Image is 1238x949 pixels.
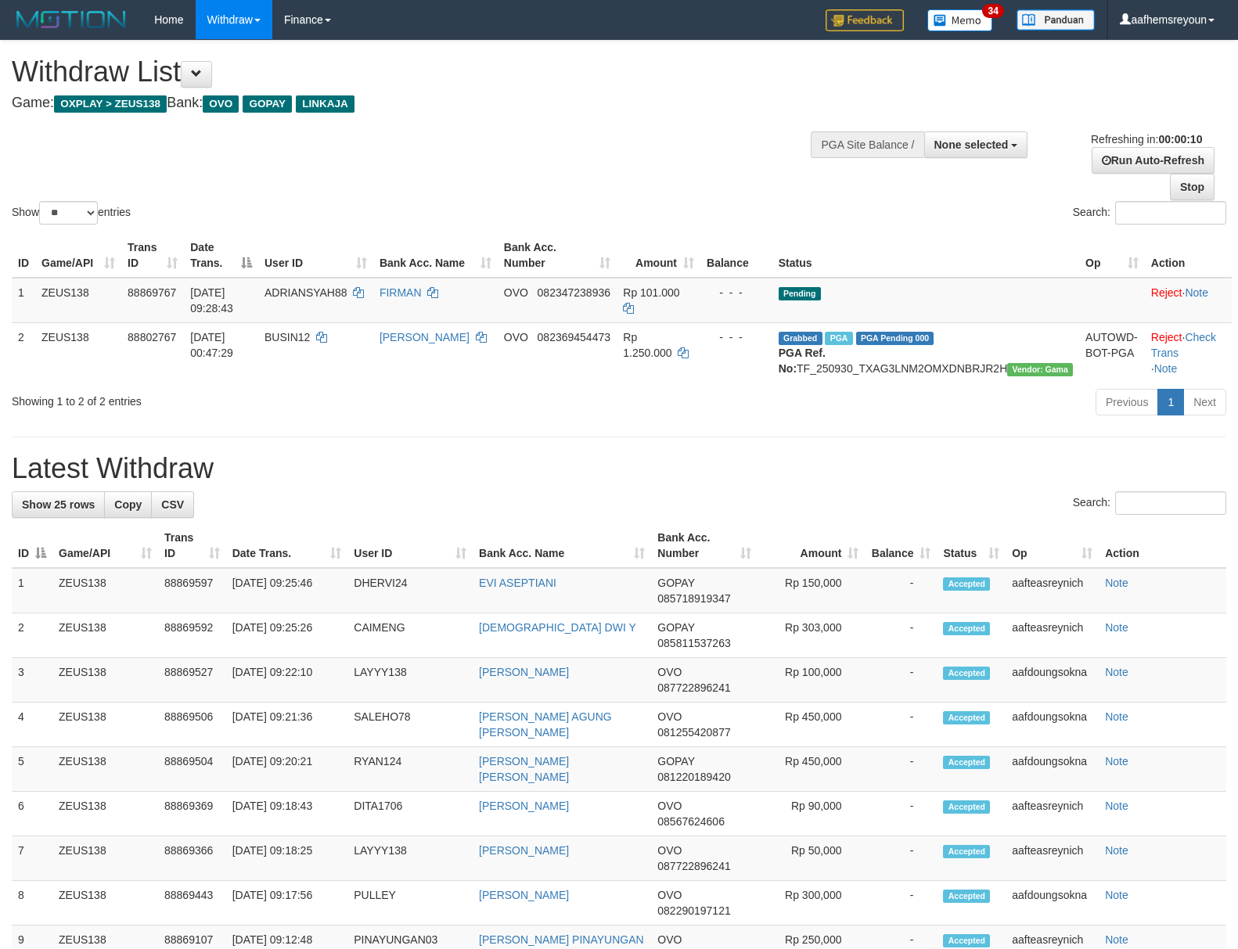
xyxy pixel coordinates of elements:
td: DHERVI24 [347,568,473,613]
span: OVO [657,889,682,901]
a: Reject [1151,286,1182,299]
input: Search: [1115,491,1226,515]
span: GOPAY [243,95,292,113]
th: Action [1145,233,1232,278]
th: ID [12,233,35,278]
td: LAYYY138 [347,836,473,881]
strong: 00:00:10 [1158,133,1202,146]
span: GOPAY [657,621,694,634]
b: PGA Ref. No: [779,347,826,375]
td: 7 [12,836,52,881]
th: Date Trans.: activate to sort column descending [184,233,258,278]
span: GOPAY [657,755,694,767]
td: 2 [12,613,52,658]
td: - [865,747,937,792]
a: Note [1185,286,1208,299]
a: Next [1183,389,1226,415]
td: SALEHO78 [347,703,473,747]
td: aafteasreynich [1006,792,1099,836]
label: Search: [1073,491,1226,515]
td: aafdoungsokna [1006,703,1099,747]
span: [DATE] 00:47:29 [190,331,233,359]
span: Copy 085811537263 to clipboard [657,637,730,649]
td: AUTOWD-BOT-PGA [1079,322,1145,383]
span: Accepted [943,800,990,814]
div: - - - [707,285,766,300]
a: Reject [1151,331,1182,343]
span: Accepted [943,890,990,903]
td: 88869504 [158,747,226,792]
span: Pending [779,287,821,300]
td: PULLEY [347,881,473,926]
span: Copy 085718919347 to clipboard [657,592,730,605]
td: RYAN124 [347,747,473,792]
span: Refreshing in: [1091,133,1202,146]
span: Accepted [943,845,990,858]
span: OVO [504,286,528,299]
a: Check Trans [1151,331,1216,359]
th: ID: activate to sort column descending [12,523,52,568]
span: Accepted [943,934,990,947]
td: CAIMENG [347,613,473,658]
th: Status: activate to sort column ascending [937,523,1006,568]
a: FIRMAN [380,286,422,299]
span: Accepted [943,711,990,724]
span: Accepted [943,577,990,591]
td: ZEUS138 [35,278,121,323]
td: aafdoungsokna [1006,881,1099,926]
img: panduan.png [1017,9,1095,31]
span: GOPAY [657,577,694,589]
span: Rp 101.000 [623,286,679,299]
th: Op: activate to sort column ascending [1006,523,1099,568]
button: None selected [924,131,1028,158]
img: Feedback.jpg [826,9,904,31]
td: ZEUS138 [52,703,158,747]
td: - [865,568,937,613]
td: Rp 100,000 [758,658,865,703]
td: Rp 150,000 [758,568,865,613]
span: 88869767 [128,286,176,299]
div: Showing 1 to 2 of 2 entries [12,387,504,409]
input: Search: [1115,201,1226,225]
span: Copy [114,498,142,511]
th: Op: activate to sort column ascending [1079,233,1145,278]
td: 2 [12,322,35,383]
td: [DATE] 09:25:26 [226,613,348,658]
span: OVO [657,800,682,812]
a: CSV [151,491,194,518]
span: Copy 082369454473 to clipboard [538,331,610,343]
span: LINKAJA [296,95,354,113]
a: Note [1105,755,1128,767]
a: Note [1105,710,1128,723]
td: · · [1145,322,1232,383]
span: Copy 08567624606 to clipboard [657,815,725,828]
span: Accepted [943,756,990,769]
span: Copy 082290197121 to clipboard [657,904,730,917]
td: Rp 300,000 [758,881,865,926]
a: Show 25 rows [12,491,105,518]
span: Accepted [943,622,990,635]
td: aafdoungsokna [1006,747,1099,792]
td: · [1145,278,1232,323]
td: [DATE] 09:17:56 [226,881,348,926]
div: PGA Site Balance / [811,131,923,158]
td: aafteasreynich [1006,613,1099,658]
span: Copy 082347238936 to clipboard [538,286,610,299]
td: ZEUS138 [52,881,158,926]
a: [PERSON_NAME] PINAYUNGAN [479,933,644,946]
a: Note [1105,621,1128,634]
a: [PERSON_NAME] [479,666,569,678]
td: ZEUS138 [52,792,158,836]
td: ZEUS138 [35,322,121,383]
td: ZEUS138 [52,836,158,881]
td: ZEUS138 [52,658,158,703]
a: EVI ASEPTIANI [479,577,556,589]
span: BUSIN12 [265,331,310,343]
td: [DATE] 09:25:46 [226,568,348,613]
td: ZEUS138 [52,568,158,613]
img: MOTION_logo.png [12,8,131,31]
span: 88802767 [128,331,176,343]
span: Copy 081220189420 to clipboard [657,771,730,783]
td: - [865,881,937,926]
span: OVO [657,710,682,723]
